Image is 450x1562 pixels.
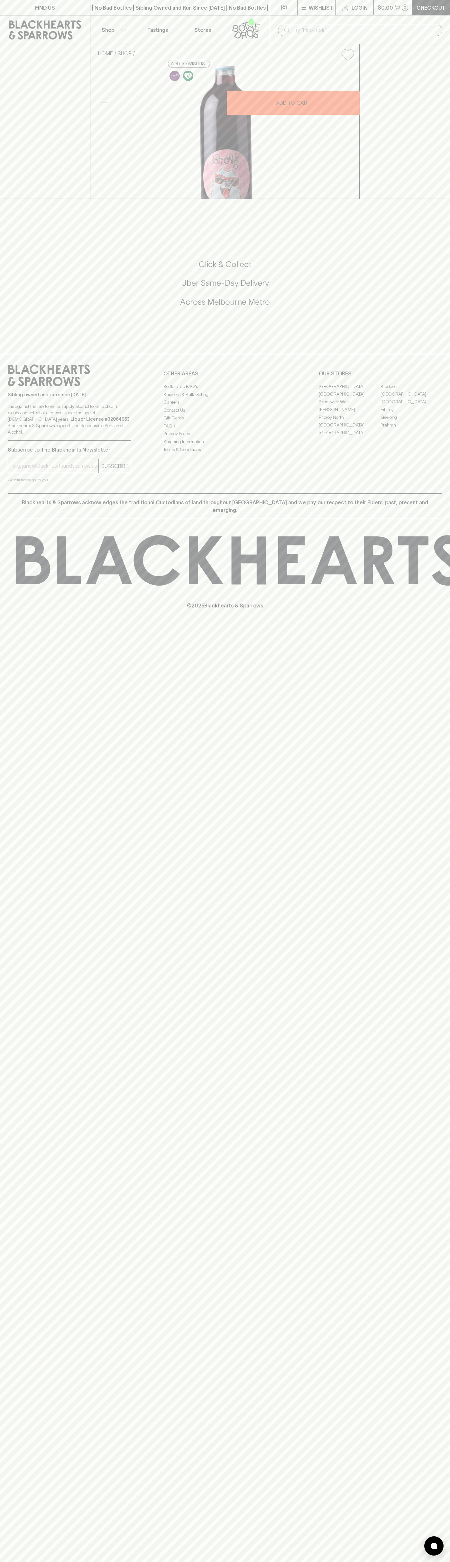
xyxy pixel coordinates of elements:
[163,446,287,453] a: Terms & Conditions
[102,26,115,34] p: Shop
[293,25,437,35] input: Try "Pinot noir"
[70,417,130,422] strong: Liquor License #32064953
[163,438,287,445] a: Shipping Information
[319,406,381,413] a: [PERSON_NAME]
[319,413,381,421] a: Fitzroy North
[319,382,381,390] a: [GEOGRAPHIC_DATA]
[8,477,131,483] p: We will never spam you
[163,422,287,430] a: FAQ's
[8,446,131,453] p: Subscribe to The Blackhearts Newsletter
[163,390,287,398] a: Business & Bulk Gifting
[13,461,98,471] input: e.g. jane@blackheartsandsparrows.com.au
[135,15,180,44] a: Tastings
[309,4,333,12] p: Wishlist
[181,69,195,83] a: Made without the use of any animal products.
[170,71,180,81] img: Lo-Fi
[404,6,406,9] p: 0
[118,50,132,56] a: SHOP
[381,382,442,390] a: Braddon
[319,398,381,406] a: Brunswick West
[163,370,287,377] p: OTHER AREAS
[168,69,181,83] a: Some may call it natural, others minimum intervention, either way, it’s hands off & maybe even a ...
[319,429,381,436] a: [GEOGRAPHIC_DATA]
[339,47,357,63] button: Add to wishlist
[378,4,393,12] p: $0.00
[93,66,359,199] img: 40010.png
[35,4,55,12] p: FIND US
[227,91,360,115] button: ADD TO CART
[101,462,128,470] p: SUBSCRIBE
[8,233,442,341] div: Call to action block
[8,391,131,398] p: Sibling owned and run since [DATE]
[163,406,287,414] a: Contact Us
[183,71,193,81] img: Vegan
[319,421,381,429] a: [GEOGRAPHIC_DATA]
[8,259,442,270] h5: Click & Collect
[8,278,442,288] h5: Uber Same-Day Delivery
[417,4,445,12] p: Checkout
[381,406,442,413] a: Fitzroy
[163,430,287,438] a: Privacy Policy
[180,15,225,44] a: Stores
[431,1543,437,1549] img: bubble-icon
[319,370,442,377] p: OUR STORES
[13,498,437,514] p: Blackhearts & Sparrows acknowledges the traditional Custodians of land throughout [GEOGRAPHIC_DAT...
[163,414,287,422] a: Gift Cards
[194,26,211,34] p: Stores
[381,398,442,406] a: [GEOGRAPHIC_DATA]
[352,4,368,12] p: Login
[8,297,442,307] h5: Across Melbourne Metro
[168,60,210,67] button: Add to wishlist
[381,390,442,398] a: [GEOGRAPHIC_DATA]
[98,50,113,56] a: HOME
[276,99,310,107] p: ADD TO CART
[163,399,287,406] a: Careers
[147,26,168,34] p: Tastings
[381,413,442,421] a: Geelong
[90,15,135,44] button: Shop
[8,403,131,435] p: It is against the law to sell or supply alcohol to, or to obtain alcohol on behalf of a person un...
[163,383,287,390] a: Bottle Drop FAQ's
[99,459,131,473] button: SUBSCRIBE
[319,390,381,398] a: [GEOGRAPHIC_DATA]
[381,421,442,429] a: Prahran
